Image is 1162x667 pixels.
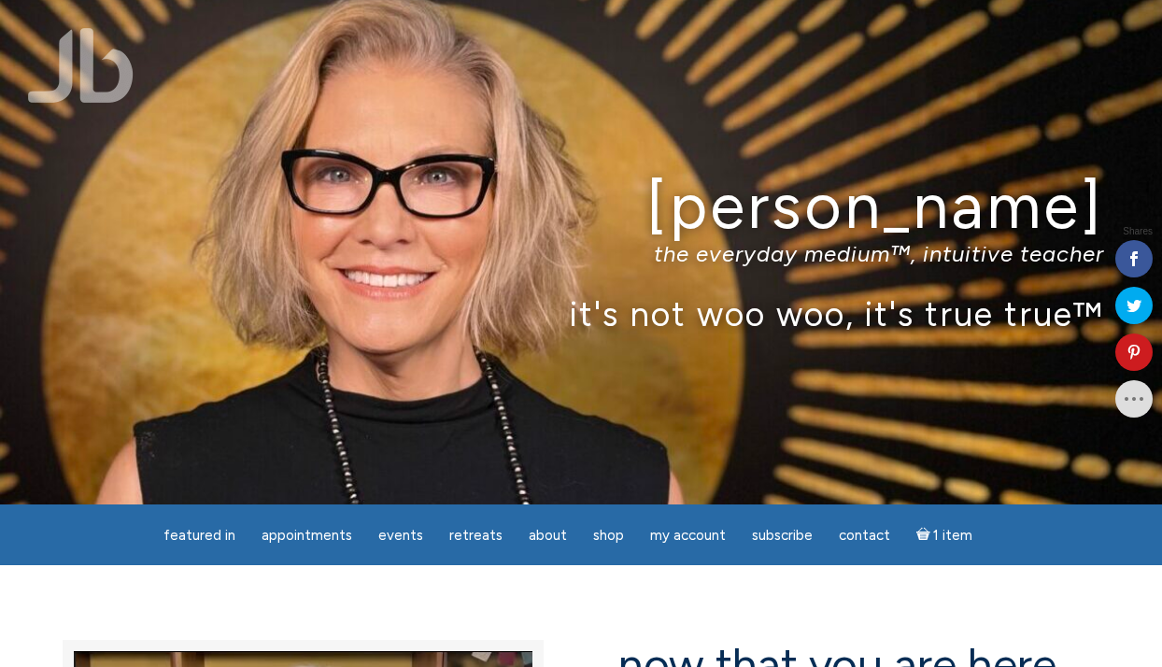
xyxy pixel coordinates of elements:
span: Shares [1123,227,1153,236]
a: Events [367,518,434,554]
a: Subscribe [741,518,824,554]
span: Subscribe [752,527,813,544]
p: the everyday medium™, intuitive teacher [58,240,1104,267]
span: About [529,527,567,544]
a: featured in [152,518,247,554]
span: Contact [839,527,890,544]
span: 1 item [933,529,972,543]
a: My Account [639,518,737,554]
span: Appointments [262,527,352,544]
span: My Account [650,527,726,544]
span: Retreats [449,527,503,544]
a: Cart1 item [905,516,985,554]
a: Appointments [250,518,363,554]
span: Events [378,527,423,544]
h1: [PERSON_NAME] [58,171,1104,241]
a: Retreats [438,518,514,554]
p: it's not woo woo, it's true true™ [58,293,1104,333]
a: About [517,518,578,554]
span: Shop [593,527,624,544]
a: Contact [828,518,901,554]
img: Jamie Butler. The Everyday Medium [28,28,134,103]
i: Cart [916,527,934,544]
a: Shop [582,518,635,554]
span: featured in [163,527,235,544]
